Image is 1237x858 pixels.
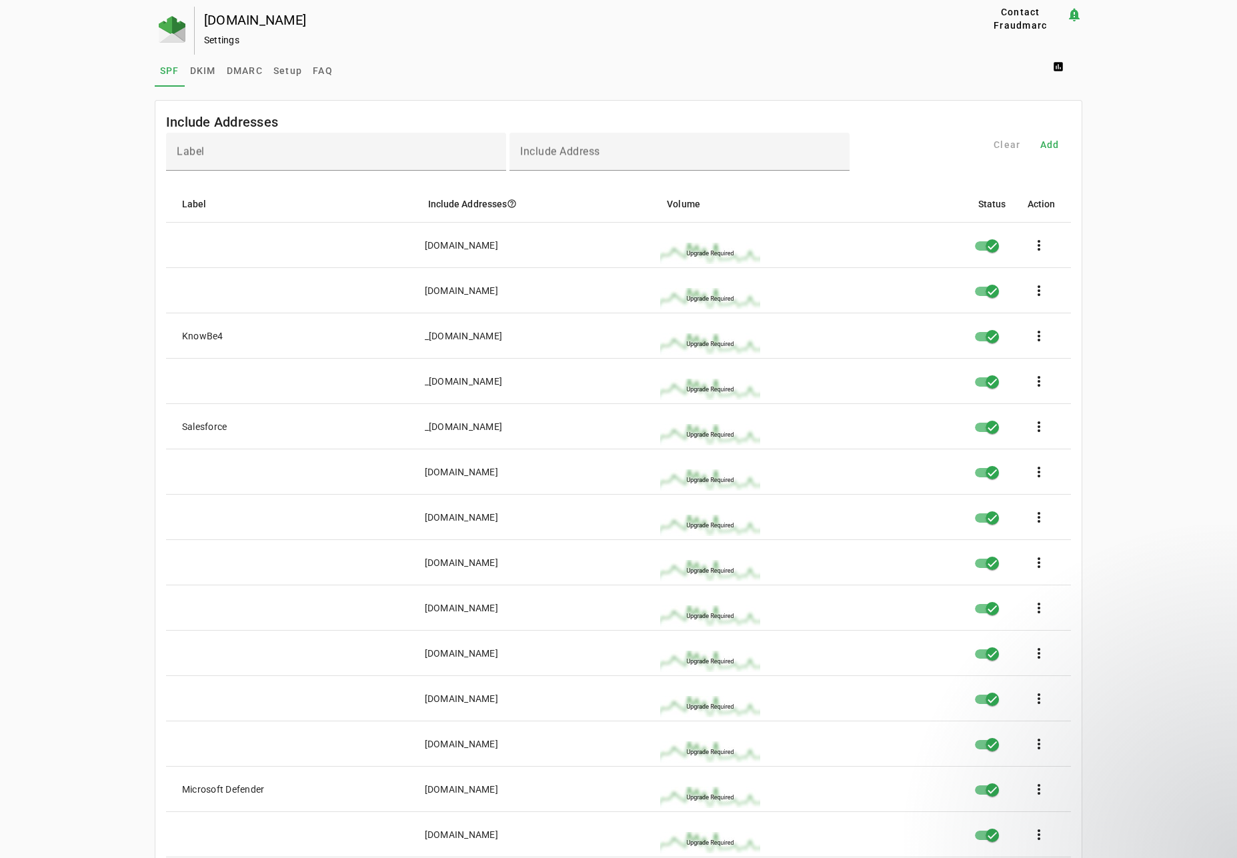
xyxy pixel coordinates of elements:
img: upgrade_sparkline.jpg [660,696,760,717]
button: Add [1028,133,1071,157]
img: upgrade_sparkline.jpg [660,379,760,400]
div: [DOMAIN_NAME] [425,828,498,841]
img: Fraudmarc Logo [159,16,185,43]
div: [DOMAIN_NAME] [425,239,498,252]
img: upgrade_sparkline.jpg [660,741,760,763]
div: Salesforce [182,420,227,433]
img: upgrade_sparkline.jpg [660,605,760,627]
div: [DOMAIN_NAME] [425,737,498,751]
a: DMARC [221,55,268,87]
img: upgrade_sparkline.jpg [660,469,760,491]
a: Setup [268,55,307,87]
mat-icon: notification_important [1066,7,1082,23]
div: [DOMAIN_NAME] [425,284,498,297]
img: upgrade_sparkline.jpg [660,832,760,853]
div: _[DOMAIN_NAME] [425,329,503,343]
span: Add [1040,138,1060,151]
img: upgrade_sparkline.jpg [660,560,760,581]
div: KnowBe4 [182,329,223,343]
img: upgrade_sparkline.jpg [660,424,760,445]
i: help_outline [507,199,517,209]
mat-header-cell: Include Addresses [417,185,657,223]
div: [DOMAIN_NAME] [425,465,498,479]
iframe: Intercom live chat [1192,813,1224,845]
div: _[DOMAIN_NAME] [425,420,503,433]
span: DKIM [190,66,216,75]
div: [DOMAIN_NAME] [425,783,498,796]
mat-label: Include Address [520,145,600,158]
img: upgrade_sparkline.jpg [660,787,760,808]
mat-label: Label [177,145,205,158]
span: FAQ [313,66,333,75]
img: upgrade_sparkline.jpg [660,333,760,355]
mat-header-cell: Status [968,185,1017,223]
span: Setup [273,66,302,75]
div: [DOMAIN_NAME] [425,647,498,660]
div: Microsoft Defender [182,783,265,796]
mat-header-cell: Label [166,185,417,223]
img: upgrade_sparkline.jpg [660,288,760,309]
mat-card-title: Include Addresses [166,111,278,133]
img: upgrade_sparkline.jpg [660,651,760,672]
div: Settings [204,33,932,47]
mat-header-cell: Action [1017,185,1072,223]
div: [DOMAIN_NAME] [425,556,498,569]
div: [DOMAIN_NAME] [425,511,498,524]
div: [DOMAIN_NAME] [204,13,932,27]
a: FAQ [307,55,338,87]
span: DMARC [227,66,263,75]
a: SPF [155,55,185,87]
div: [DOMAIN_NAME] [425,692,498,705]
img: upgrade_sparkline.jpg [660,243,760,264]
div: _[DOMAIN_NAME] [425,375,503,388]
span: Contact Fraudmarc [980,5,1061,32]
span: SPF [160,66,179,75]
mat-header-cell: Volume [656,185,968,223]
button: Contact Fraudmarc [974,7,1066,31]
a: DKIM [185,55,221,87]
div: [DOMAIN_NAME] [425,601,498,615]
img: upgrade_sparkline.jpg [660,515,760,536]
